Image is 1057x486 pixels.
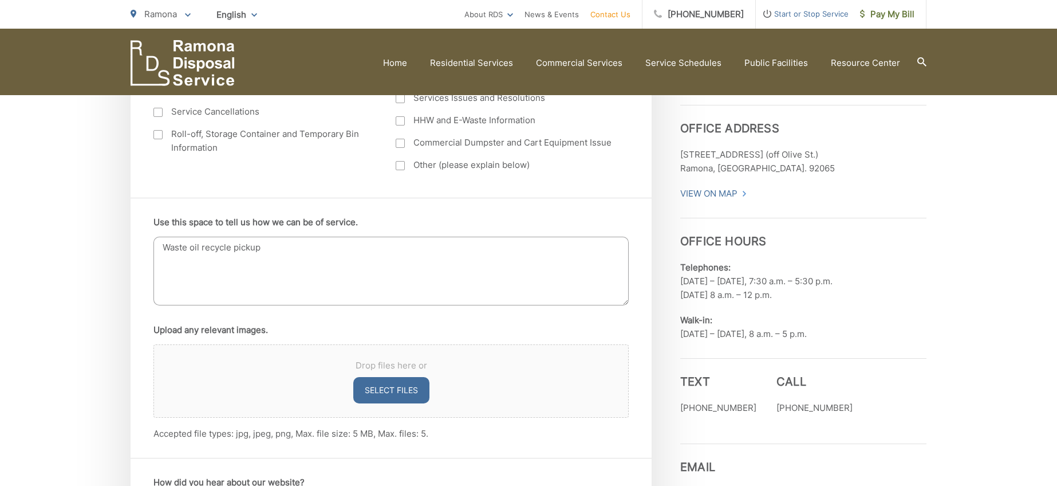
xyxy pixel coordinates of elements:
[208,5,266,25] span: English
[680,187,747,201] a: View On Map
[464,7,513,21] a: About RDS
[680,105,926,135] h3: Office Address
[831,56,900,70] a: Resource Center
[153,127,373,155] label: Roll-off, Storage Container and Temporary Bin Information
[744,56,808,70] a: Public Facilities
[396,113,615,127] label: HHW and E-Waste Information
[131,40,235,86] a: EDCD logo. Return to the homepage.
[153,217,358,228] label: Use this space to tell us how we can be of service.
[383,56,407,70] a: Home
[396,158,615,172] label: Other (please explain below)
[153,325,268,335] label: Upload any relevant images.
[153,428,428,439] span: Accepted file types: jpg, jpeg, png, Max. file size: 5 MB, Max. files: 5.
[680,218,926,248] h3: Office Hours
[153,105,373,119] label: Service Cancellations
[536,56,622,70] a: Commercial Services
[680,315,712,326] b: Walk-in:
[680,261,926,302] p: [DATE] – [DATE], 7:30 a.m. – 5:30 p.m. [DATE] 8 a.m. – 12 p.m.
[680,444,926,474] h3: Email
[396,136,615,150] label: Commercial Dumpster and Cart Equipment Issue
[680,375,756,389] h3: Text
[776,401,853,415] p: [PHONE_NUMBER]
[860,7,914,21] span: Pay My Bill
[680,262,731,273] b: Telephones:
[680,313,926,341] p: [DATE] – [DATE], 8 a.m. – 5 p.m.
[645,56,721,70] a: Service Schedules
[776,375,853,389] h3: Call
[144,9,177,19] span: Ramona
[353,377,429,403] button: select files, upload any relevant images.
[396,91,615,105] label: Services Issues and Resolutions
[590,7,630,21] a: Contact Us
[168,359,614,373] span: Drop files here or
[680,148,926,175] p: [STREET_ADDRESS] (off Olive St.) Ramona, [GEOGRAPHIC_DATA]. 92065
[524,7,579,21] a: News & Events
[430,56,513,70] a: Residential Services
[680,401,756,415] p: [PHONE_NUMBER]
